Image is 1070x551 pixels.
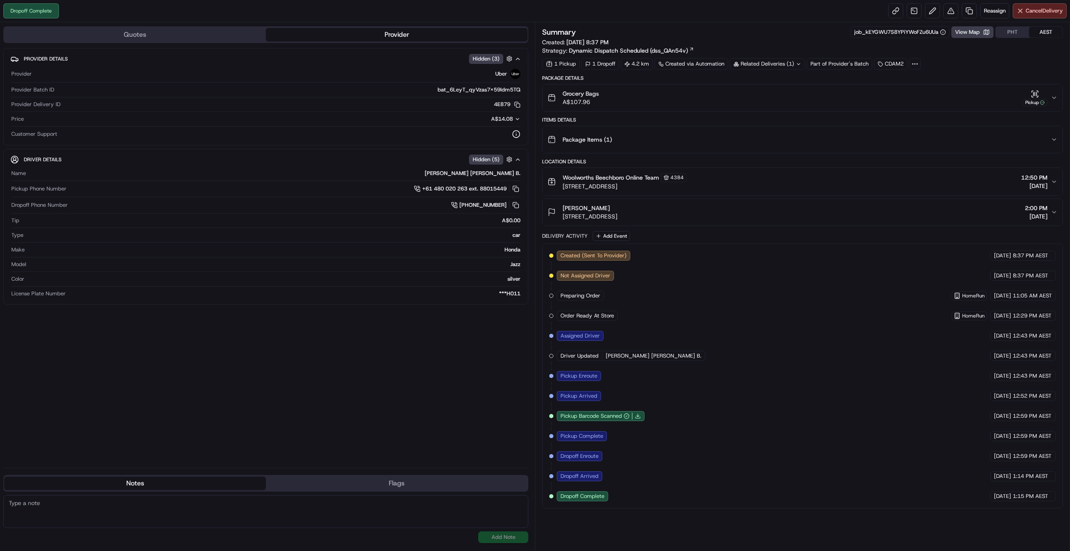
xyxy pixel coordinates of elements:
[994,252,1011,259] span: [DATE]
[542,233,588,239] div: Delivery Activity
[1013,493,1048,500] span: 1:15 PM AEST
[994,472,1011,480] span: [DATE]
[495,70,507,78] span: Uber
[10,152,521,166] button: Driver DetailsHidden (5)
[1013,312,1052,320] span: 12:29 PM AEST
[1013,392,1052,400] span: 12:52 PM AEST
[1029,27,1062,38] button: AEST
[560,392,597,400] span: Pickup Arrived
[469,154,515,165] button: Hidden (5)
[1013,472,1048,480] span: 1:14 PM AEST
[560,332,600,340] span: Assigned Driver
[1026,7,1063,15] span: Cancel Delivery
[560,372,597,380] span: Pickup Enroute
[670,174,684,181] span: 4384
[422,185,507,193] span: +61 480 020 263 ext. 88015449
[542,117,1063,123] div: Items Details
[414,184,520,193] a: +61 480 020 263 ext. 88015449
[438,86,520,94] span: bat_6LeyT_qyVzas7X59Idm5TQ
[994,332,1011,340] span: [DATE]
[984,7,1006,15] span: Reassign
[560,272,610,279] span: Not Assigned Driver
[563,135,612,144] span: Package Items ( 1 )
[581,58,619,70] div: 1 Dropoff
[542,28,576,36] h3: Summary
[543,126,1062,153] button: Package Items (1)
[11,261,26,268] span: Model
[563,98,599,106] span: A$107.96
[560,312,614,320] span: Order Ready At Store
[1013,452,1052,460] span: 12:59 PM AEST
[560,472,599,480] span: Dropoff Arrived
[11,70,32,78] span: Provider
[11,231,23,239] span: Type
[494,101,520,108] button: 4E879
[11,275,24,283] span: Color
[491,115,513,122] span: A$14.08
[1013,292,1052,300] span: 11:05 AM AEST
[1013,272,1048,279] span: 8:37 PM AEST
[459,201,507,209] span: [PHONE_NUMBER]
[854,28,946,36] button: job_kEYGWU7S8YPiYWoFZu6UUa
[1013,372,1052,380] span: 12:43 PM AEST
[28,246,520,254] div: Honda
[11,101,61,108] span: Provider Delivery ID
[962,312,985,319] span: HomeRun
[655,58,728,70] a: Created via Automation
[543,199,1062,226] button: [PERSON_NAME][STREET_ADDRESS]2:00 PM[DATE]
[473,156,499,163] span: Hidden ( 5 )
[593,231,630,241] button: Add Event
[542,158,1063,165] div: Location Details
[11,201,68,209] span: Dropoff Phone Number
[569,46,694,55] a: Dynamic Dispatch Scheduled (dss_QAn54v)
[569,46,688,55] span: Dynamic Dispatch Scheduled (dss_QAn54v)
[563,89,599,98] span: Grocery Bags
[469,53,515,64] button: Hidden (3)
[4,477,266,490] button: Notes
[11,185,66,193] span: Pickup Phone Number
[563,212,617,221] span: [STREET_ADDRESS]
[451,201,520,210] a: [PHONE_NUMBER]
[11,246,25,254] span: Make
[510,69,520,79] img: uber-new-logo.jpeg
[1022,90,1047,106] button: Pickup
[28,275,520,283] div: silver
[560,412,629,420] button: Pickup Barcode Scanned
[560,352,599,360] span: Driver Updated
[24,156,61,163] span: Driver Details
[962,292,985,299] span: HomeRun
[951,26,994,38] button: View Map
[1013,432,1052,440] span: 12:59 PM AEST
[730,58,805,70] div: Related Deliveries (1)
[994,452,1011,460] span: [DATE]
[560,452,599,460] span: Dropoff Enroute
[1021,182,1047,190] span: [DATE]
[24,56,68,62] span: Provider Details
[11,170,26,177] span: Name
[560,432,603,440] span: Pickup Complete
[473,55,499,63] span: Hidden ( 3 )
[606,352,701,360] span: [PERSON_NAME] [PERSON_NAME] B.
[10,52,521,66] button: Provider DetailsHidden (3)
[4,28,266,41] button: Quotes
[1025,204,1047,212] span: 2:00 PM
[994,312,1011,320] span: [DATE]
[11,115,24,123] span: Price
[1013,252,1048,259] span: 8:37 PM AEST
[994,292,1011,300] span: [DATE]
[29,170,520,177] div: [PERSON_NAME] [PERSON_NAME] B.
[542,58,580,70] div: 1 Pickup
[874,58,907,70] div: CDAM2
[1013,3,1067,18] button: CancelDelivery
[560,252,627,259] span: Created (Sent To Provider)
[542,46,694,55] div: Strategy:
[994,412,1011,420] span: [DATE]
[1013,352,1052,360] span: 12:43 PM AEST
[11,130,57,138] span: Customer Support
[566,38,609,46] span: [DATE] 8:37 PM
[994,372,1011,380] span: [DATE]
